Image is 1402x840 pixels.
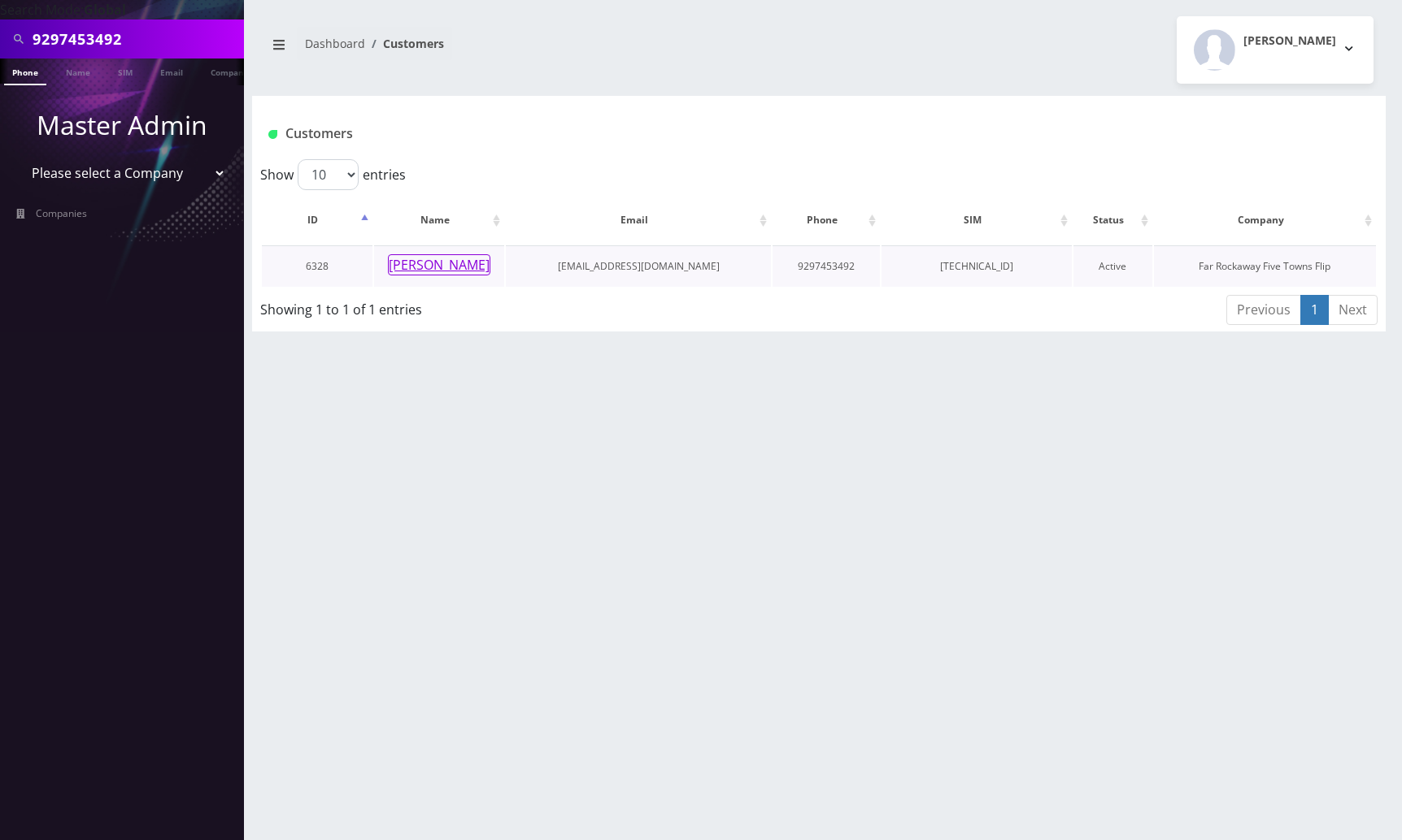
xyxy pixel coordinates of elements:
th: Name: activate to sort column ascending [374,197,505,244]
th: SIM: activate to sort column ascending [882,197,1072,244]
strong: Global [84,1,126,19]
th: ID: activate to sort column descending [262,197,372,244]
a: Phone [4,58,46,85]
select: Showentries [298,159,359,190]
input: Search All Companies [33,24,240,54]
li: Customers [365,35,444,52]
a: Previous [1226,295,1301,325]
button: [PERSON_NAME] [388,254,490,275]
a: Next [1328,295,1378,325]
a: Email [152,58,191,84]
a: Name [58,58,98,84]
label: Show entries [260,159,406,190]
th: Email: activate to sort column ascending [506,197,770,244]
td: [EMAIL_ADDRESS][DOMAIN_NAME] [506,245,770,287]
td: Far Rockaway Five Towns Flip [1154,245,1376,287]
td: 6328 [262,245,372,287]
th: Phone: activate to sort column ascending [773,197,880,244]
td: Active [1073,245,1152,287]
td: [TECHNICAL_ID] [882,245,1072,287]
a: Company [202,58,257,84]
h2: [PERSON_NAME] [1243,34,1336,48]
button: [PERSON_NAME] [1177,16,1374,84]
a: SIM [110,58,141,84]
th: Status: activate to sort column ascending [1073,197,1152,244]
a: 1 [1300,295,1329,325]
th: Company: activate to sort column ascending [1154,197,1376,244]
span: Companies [36,206,87,220]
nav: breadcrumb [264,27,807,73]
a: Dashboard [305,36,365,51]
div: Showing 1 to 1 of 1 entries [260,293,714,319]
h1: Customers [268,126,1182,141]
td: 9297453492 [773,245,880,287]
